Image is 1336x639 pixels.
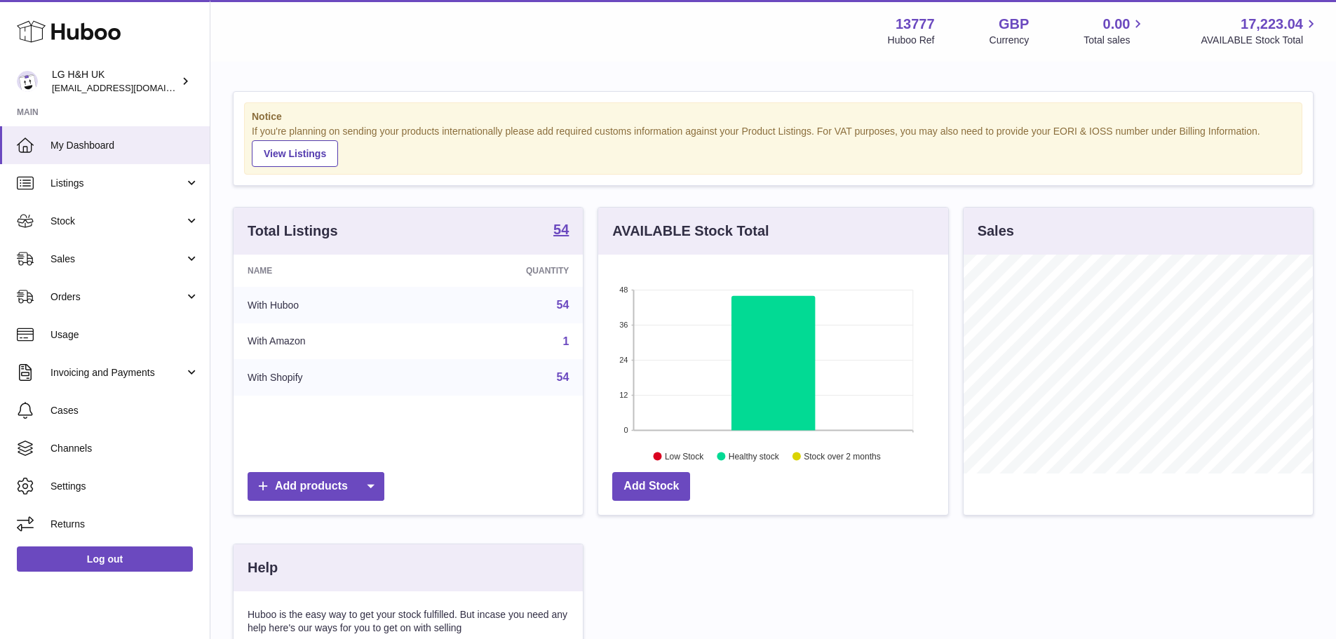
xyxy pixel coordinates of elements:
span: Total sales [1084,34,1146,47]
a: View Listings [252,140,338,167]
span: AVAILABLE Stock Total [1201,34,1319,47]
h3: Sales [978,222,1014,241]
text: 12 [620,391,628,399]
a: 17,223.04 AVAILABLE Stock Total [1201,15,1319,47]
td: With Amazon [234,323,425,360]
div: LG H&H UK [52,68,178,95]
img: veechen@lghnh.co.uk [17,71,38,92]
h3: Total Listings [248,222,338,241]
span: Channels [50,442,199,455]
span: Usage [50,328,199,342]
span: [EMAIL_ADDRESS][DOMAIN_NAME] [52,82,206,93]
th: Name [234,255,425,287]
strong: Notice [252,110,1295,123]
span: Returns [50,518,199,531]
text: 0 [624,426,628,434]
div: If you're planning on sending your products internationally please add required customs informati... [252,125,1295,167]
text: Healthy stock [729,451,780,461]
text: 48 [620,285,628,294]
span: My Dashboard [50,139,199,152]
span: Settings [50,480,199,493]
h3: AVAILABLE Stock Total [612,222,769,241]
div: Huboo Ref [888,34,935,47]
span: Listings [50,177,184,190]
a: 1 [562,335,569,347]
strong: 13777 [896,15,935,34]
td: With Huboo [234,287,425,323]
td: With Shopify [234,359,425,396]
a: 54 [553,222,569,239]
span: Orders [50,290,184,304]
span: Sales [50,253,184,266]
a: 0.00 Total sales [1084,15,1146,47]
p: Huboo is the easy way to get your stock fulfilled. But incase you need any help here's our ways f... [248,608,569,635]
span: Cases [50,404,199,417]
text: 24 [620,356,628,364]
a: 54 [557,371,569,383]
strong: GBP [999,15,1029,34]
a: Log out [17,546,193,572]
h3: Help [248,558,278,577]
text: Low Stock [665,451,704,461]
span: 17,223.04 [1241,15,1303,34]
text: 36 [620,321,628,329]
a: 54 [557,299,569,311]
th: Quantity [425,255,583,287]
span: Invoicing and Payments [50,366,184,379]
a: Add products [248,472,384,501]
span: Stock [50,215,184,228]
div: Currency [990,34,1030,47]
text: Stock over 2 months [804,451,881,461]
strong: 54 [553,222,569,236]
span: 0.00 [1103,15,1131,34]
a: Add Stock [612,472,690,501]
